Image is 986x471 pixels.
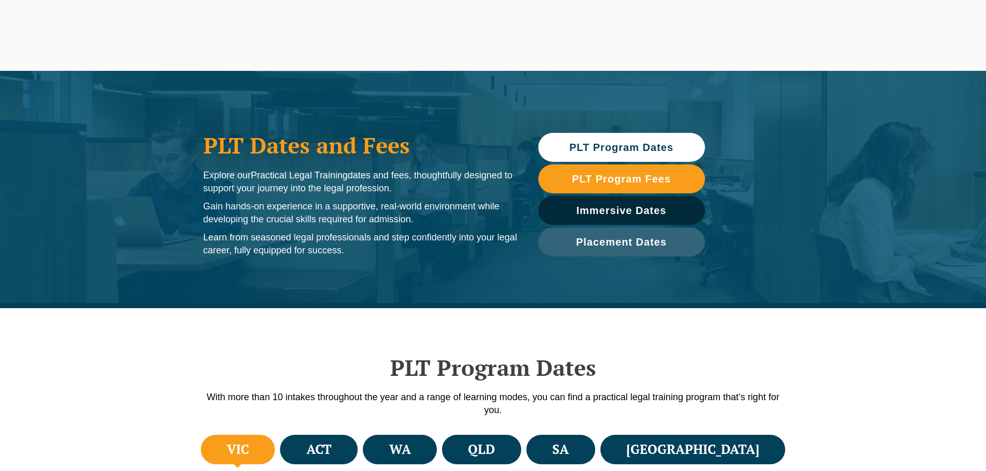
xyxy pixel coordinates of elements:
span: PLT Program Fees [572,174,671,184]
p: Explore our dates and fees, thoughtfully designed to support your journey into the legal profession. [203,169,518,195]
span: PLT Program Dates [569,142,673,153]
h4: SA [552,441,569,458]
a: Placement Dates [538,227,705,256]
a: PLT Program Dates [538,133,705,162]
a: PLT Program Fees [538,164,705,193]
span: Immersive Dates [577,205,667,216]
p: With more than 10 intakes throughout the year and a range of learning modes, you can find a pract... [198,391,788,417]
span: Placement Dates [576,237,667,247]
h4: WA [389,441,411,458]
h4: QLD [468,441,495,458]
span: Practical Legal Training [251,170,348,180]
p: Gain hands-on experience in a supportive, real-world environment while developing the crucial ski... [203,200,518,226]
a: Immersive Dates [538,196,705,225]
h4: [GEOGRAPHIC_DATA] [626,441,759,458]
h1: PLT Dates and Fees [203,132,518,158]
h4: ACT [306,441,332,458]
p: Learn from seasoned legal professionals and step confidently into your legal career, fully equipp... [203,231,518,257]
h2: PLT Program Dates [198,355,788,381]
h4: VIC [227,441,249,458]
